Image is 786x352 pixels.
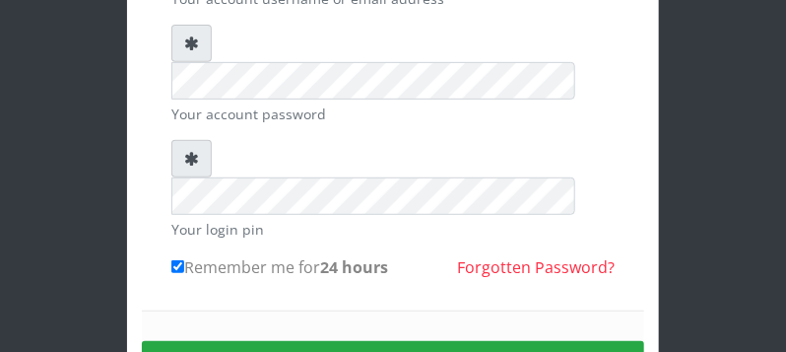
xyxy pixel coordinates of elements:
[171,255,388,279] label: Remember me for
[171,219,615,240] small: Your login pin
[457,256,615,278] a: Forgotten Password?
[171,260,184,273] input: Remember me for24 hours
[171,104,615,124] small: Your account password
[320,256,388,278] b: 24 hours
